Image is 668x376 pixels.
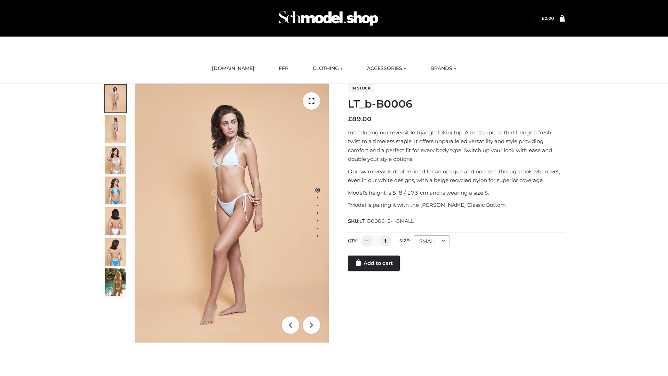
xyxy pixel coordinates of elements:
img: ArielClassicBikiniTop_CloudNine_AzureSky_OW114ECO_2-scaled.jpg [105,115,126,143]
div: SMALL [414,235,450,247]
span: £ [348,115,352,123]
a: [DOMAIN_NAME] [207,61,260,76]
p: Model’s height is 5 ‘8 / 173 cm and is wearing a size S. [348,188,565,197]
img: ArielClassicBikiniTop_CloudNine_AzureSky_OW114ECO_1 [135,84,329,343]
a: FFP [273,61,294,76]
label: Size: [399,238,410,243]
span: £ [542,16,544,21]
a: ACCESSORIES [362,61,411,76]
bdi: 0.00 [542,16,554,21]
a: CLOTHING [308,61,348,76]
img: ArielClassicBikiniTop_CloudNine_AzureSky_OW114ECO_7-scaled.jpg [105,207,126,235]
img: ArielClassicBikiniTop_CloudNine_AzureSky_OW114ECO_4-scaled.jpg [105,177,126,204]
span: SKU: [348,217,414,225]
a: Add to cart [348,256,400,271]
span: LT_B0006_2-_-SMALL [359,218,414,224]
a: £0.00 [542,16,554,21]
label: QTY: [348,238,358,243]
img: Schmodel Admin 964 [276,5,381,32]
p: Introducing our reversible triangle bikini top. A masterpiece that brings a fresh twist to a time... [348,128,565,164]
p: Our swimwear is double lined for an opaque and non-see-through look when wet, even in our white d... [348,167,565,185]
h1: LT_b-B0006 [348,98,565,110]
bdi: 89.00 [348,115,372,123]
img: ArielClassicBikiniTop_CloudNine_AzureSky_OW114ECO_1-scaled.jpg [105,85,126,112]
span: In stock [348,84,374,92]
img: ArielClassicBikiniTop_CloudNine_AzureSky_OW114ECO_3-scaled.jpg [105,146,126,174]
img: Arieltop_CloudNine_AzureSky2.jpg [105,268,126,296]
p: *Model is pairing it with the [PERSON_NAME] Classic Bottom [348,201,565,210]
a: BRANDS [425,61,461,76]
img: ArielClassicBikiniTop_CloudNine_AzureSky_OW114ECO_8-scaled.jpg [105,238,126,266]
